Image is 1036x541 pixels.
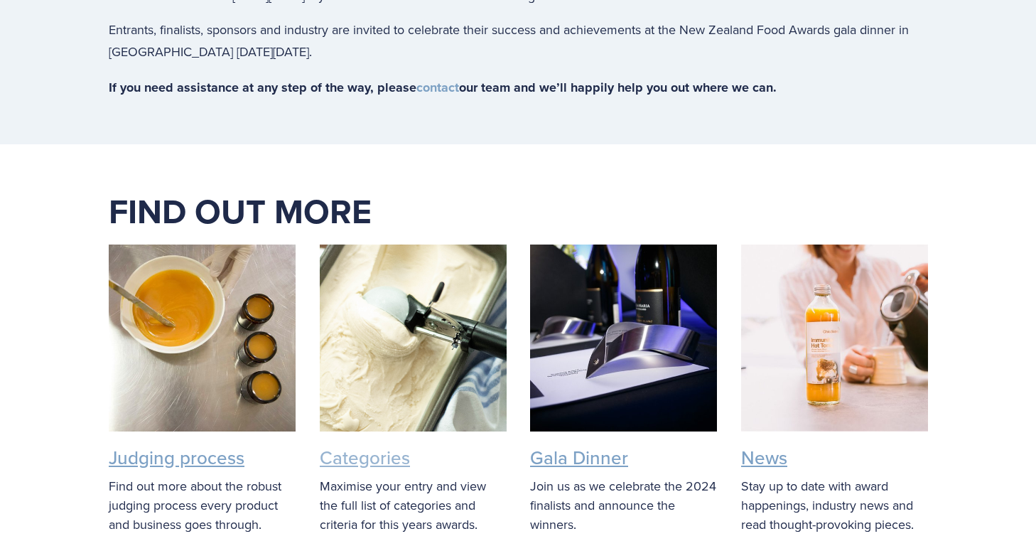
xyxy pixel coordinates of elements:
[416,78,459,96] a: contact
[320,444,410,471] a: Categories
[109,476,296,534] p: Find out more about the robust judging process every product and business goes through.
[416,78,459,97] strong: contact
[741,444,787,471] a: News
[109,444,244,471] a: Judging process
[109,18,927,63] p: Entrants, finalists, sponsors and industry are invited to celebrate their success and achievement...
[109,190,927,232] h1: FIND OUT MORE
[459,78,777,97] strong: our team and we’ll happily help you out where we can.
[530,444,628,471] a: Gala Dinner
[320,476,507,534] p: Maximise your entry and view the full list of categories and criteria for this years awards.
[741,476,928,534] p: Stay up to date with award happenings, industry news and read thought-provoking pieces.
[109,78,416,97] strong: If you need assistance at any step of the way, please
[530,476,717,534] p: Join us as we celebrate the 2024 finalists and announce the winners.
